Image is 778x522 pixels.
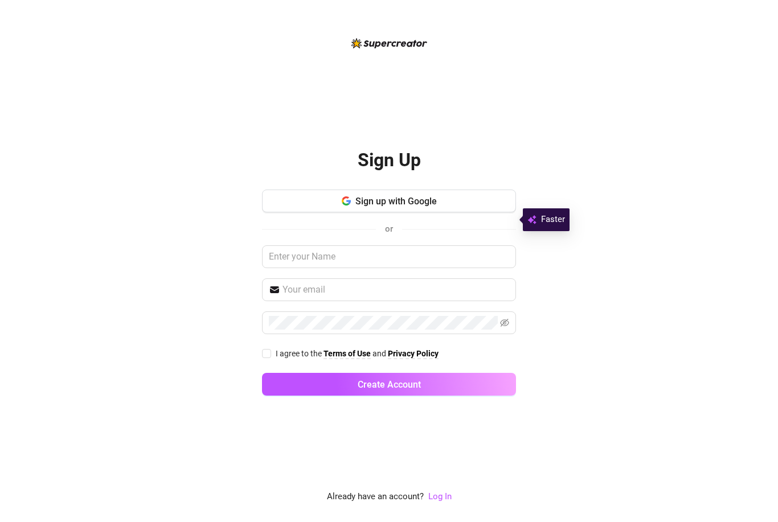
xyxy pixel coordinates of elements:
[262,245,516,268] input: Enter your Name
[372,349,388,358] span: and
[358,379,421,390] span: Create Account
[541,213,565,227] span: Faster
[527,213,537,227] img: svg%3e
[282,283,509,297] input: Your email
[324,349,371,358] strong: Terms of Use
[500,318,509,327] span: eye-invisible
[388,349,439,358] strong: Privacy Policy
[385,224,393,234] span: or
[262,373,516,396] button: Create Account
[358,149,421,172] h2: Sign Up
[262,190,516,212] button: Sign up with Google
[324,349,371,359] a: Terms of Use
[351,38,427,48] img: logo-BBDzfeDw.svg
[276,349,324,358] span: I agree to the
[327,490,424,504] span: Already have an account?
[428,491,452,502] a: Log In
[388,349,439,359] a: Privacy Policy
[428,490,452,504] a: Log In
[355,196,437,207] span: Sign up with Google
